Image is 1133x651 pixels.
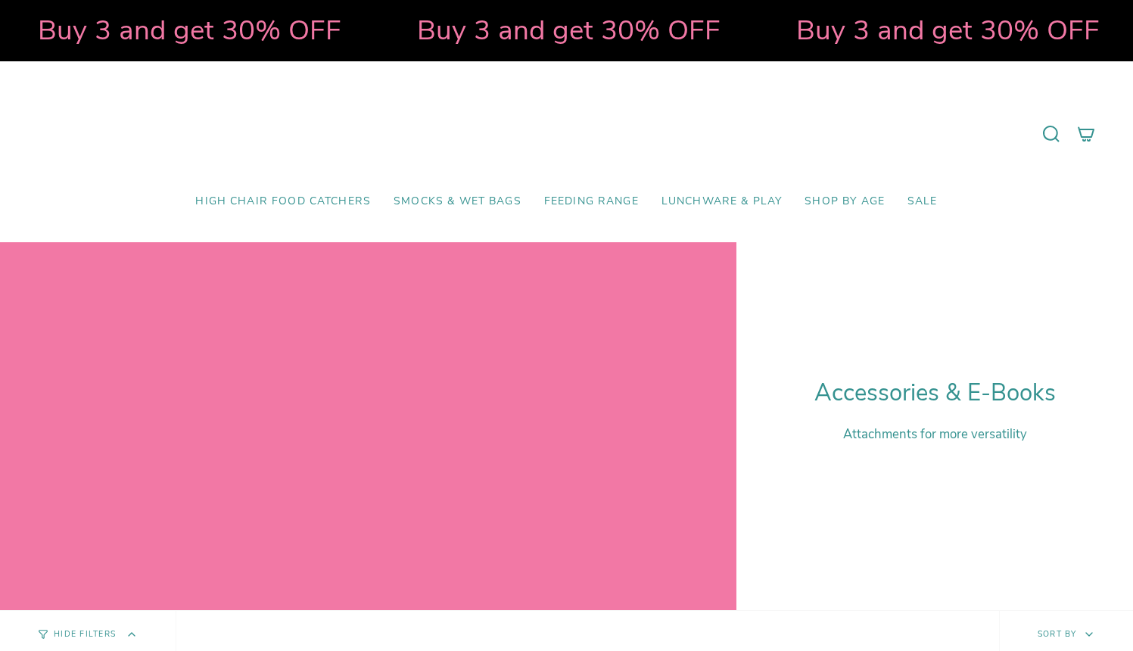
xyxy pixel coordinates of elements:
[195,195,371,208] span: High Chair Food Catchers
[417,11,721,49] strong: Buy 3 and get 30% OFF
[793,184,896,220] a: Shop by Age
[907,195,938,208] span: SALE
[814,425,1056,443] p: Attachments for more versatility
[38,11,341,49] strong: Buy 3 and get 30% OFF
[1038,628,1077,640] span: Sort by
[796,11,1100,49] strong: Buy 3 and get 30% OFF
[661,195,782,208] span: Lunchware & Play
[896,184,949,220] a: SALE
[814,379,1056,407] h1: Accessories & E-Books
[533,184,650,220] a: Feeding Range
[805,195,885,208] span: Shop by Age
[650,184,793,220] a: Lunchware & Play
[544,195,639,208] span: Feeding Range
[382,184,533,220] a: Smocks & Wet Bags
[54,631,116,639] span: Hide Filters
[394,195,521,208] span: Smocks & Wet Bags
[184,184,382,220] a: High Chair Food Catchers
[436,84,697,184] a: Mumma’s Little Helpers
